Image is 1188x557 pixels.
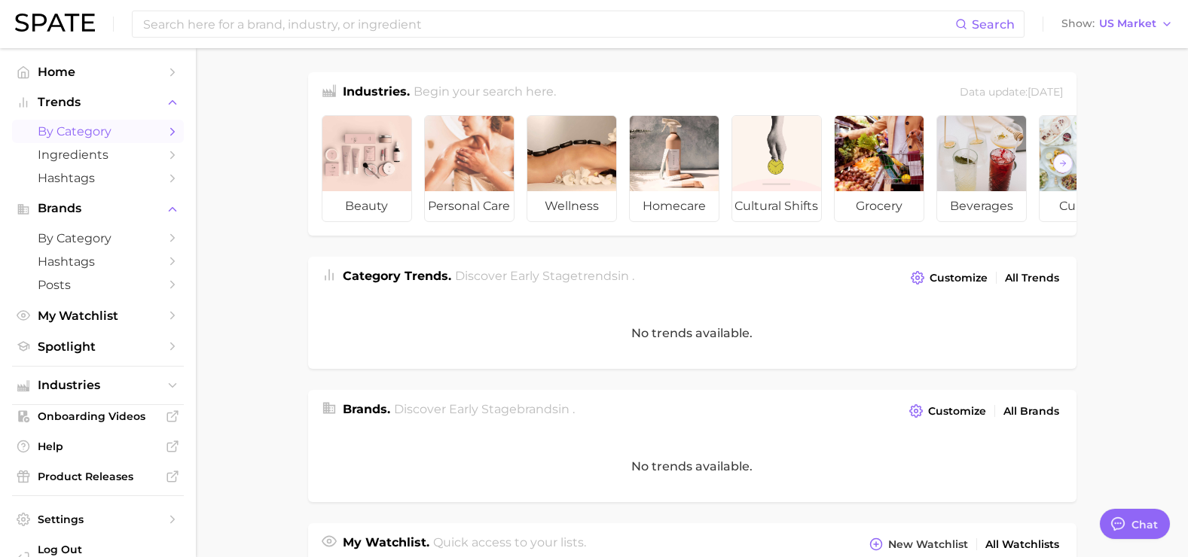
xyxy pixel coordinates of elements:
[38,409,158,423] span: Onboarding Videos
[731,115,822,222] a: cultural shifts
[433,534,586,555] h2: Quick access to your lists.
[308,431,1077,502] div: No trends available.
[12,120,184,143] a: by Category
[1040,191,1128,221] span: culinary
[985,538,1059,551] span: All Watchlists
[394,402,575,416] span: Discover Early Stage brands in .
[12,166,184,190] a: Hashtags
[12,60,184,84] a: Home
[12,91,184,114] button: Trends
[906,400,989,422] button: Customize
[960,83,1063,103] div: Data update: [DATE]
[38,339,158,354] span: Spotlight
[1000,401,1063,422] a: All Brands
[38,513,158,526] span: Settings
[142,11,955,37] input: Search here for a brand, industry, or ingredient
[424,115,515,222] a: personal care
[12,508,184,531] a: Settings
[425,191,514,221] span: personal care
[38,65,158,79] span: Home
[343,83,410,103] h1: Industries.
[15,14,95,32] img: SPATE
[1005,272,1059,285] span: All Trends
[414,83,556,103] h2: Begin your search here.
[1053,154,1073,173] button: Scroll Right
[38,96,158,109] span: Trends
[1099,20,1156,28] span: US Market
[12,435,184,458] a: Help
[12,304,184,327] a: My Watchlist
[38,202,158,215] span: Brands
[38,470,158,483] span: Product Releases
[1001,268,1063,288] a: All Trends
[343,534,429,555] h1: My Watchlist.
[1061,20,1095,28] span: Show
[38,171,158,185] span: Hashtags
[455,269,634,283] span: Discover Early Stage trends in .
[930,272,988,285] span: Customize
[38,124,158,138] span: by Category
[1058,14,1177,34] button: ShowUS Market
[38,379,158,392] span: Industries
[343,402,390,416] span: Brands .
[12,197,184,220] button: Brands
[630,191,719,221] span: homecare
[322,191,411,221] span: beauty
[343,269,451,283] span: Category Trends .
[866,534,971,555] button: New Watchlist
[12,335,184,358] a: Spotlight
[12,374,184,397] button: Industries
[1039,115,1129,222] a: culinary
[834,115,924,222] a: grocery
[907,267,991,288] button: Customize
[38,254,158,269] span: Hashtags
[982,534,1063,555] a: All Watchlists
[629,115,719,222] a: homecare
[12,405,184,428] a: Onboarding Videos
[38,309,158,323] span: My Watchlist
[1003,405,1059,418] span: All Brands
[38,440,158,453] span: Help
[936,115,1027,222] a: beverages
[322,115,412,222] a: beauty
[937,191,1026,221] span: beverages
[972,17,1015,32] span: Search
[38,278,158,292] span: Posts
[928,405,986,418] span: Customize
[732,191,821,221] span: cultural shifts
[12,273,184,297] a: Posts
[38,543,221,556] span: Log Out
[12,143,184,166] a: Ingredients
[527,115,617,222] a: wellness
[12,250,184,273] a: Hashtags
[12,465,184,488] a: Product Releases
[835,191,924,221] span: grocery
[38,231,158,245] span: by Category
[527,191,616,221] span: wellness
[888,538,968,551] span: New Watchlist
[38,148,158,162] span: Ingredients
[308,297,1077,369] div: No trends available.
[12,227,184,250] a: by Category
